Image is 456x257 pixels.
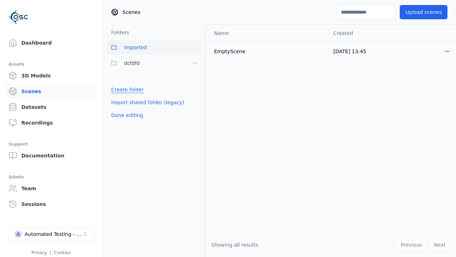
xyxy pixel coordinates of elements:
[107,96,188,109] button: Import shared folder (legacy)
[107,109,147,122] button: Done editing
[107,29,129,36] h3: Folders
[111,99,184,106] a: Import shared folder (legacy)
[6,84,97,99] a: Scenes
[6,116,97,130] a: Recordings
[211,242,258,248] span: Showing all results
[54,250,71,255] a: Cookies
[9,227,94,241] button: Select a workspace
[333,49,366,54] span: [DATE] 13:45
[6,100,97,114] a: Datasets
[9,140,94,148] div: Support
[328,25,439,42] th: Created
[124,59,140,67] span: dcfdfd
[6,36,97,50] a: Dashboard
[6,69,97,83] a: 3D Models
[400,5,447,19] button: Upload scenes
[9,7,28,27] img: Logo
[50,250,51,255] span: |
[124,43,147,52] span: Imported
[107,83,148,96] button: Create folder
[214,48,322,55] div: EmptyScene
[15,231,22,238] div: A
[206,25,328,42] th: Name
[107,40,201,55] button: Imported
[107,56,185,70] button: dcfdfd
[6,197,97,211] a: Sessions
[9,173,94,181] div: Admin
[25,231,82,238] div: Automated Testing - Playwright
[111,86,144,93] a: Create folder
[123,9,140,16] span: Scenes
[6,148,97,163] a: Documentation
[9,60,94,69] div: Assets
[6,181,97,196] a: Team
[31,250,47,255] a: Privacy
